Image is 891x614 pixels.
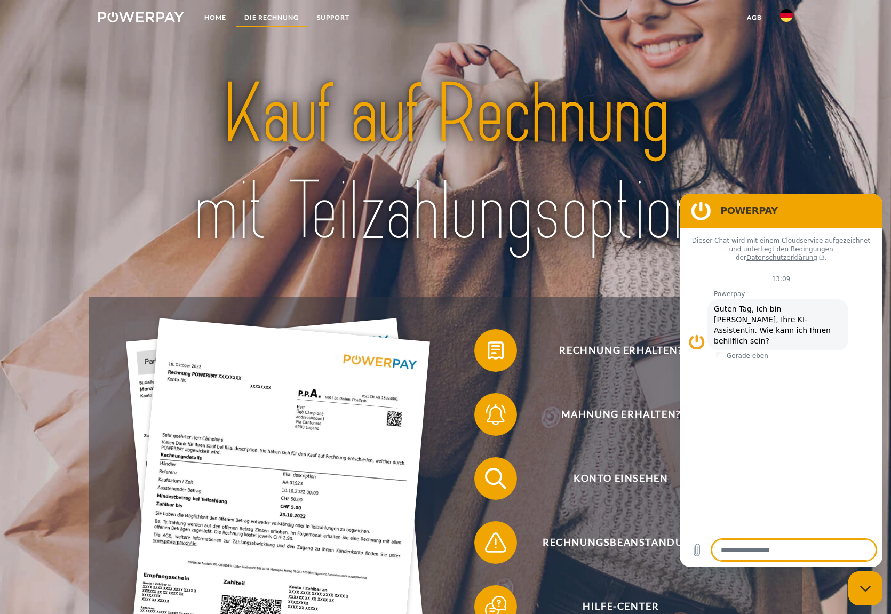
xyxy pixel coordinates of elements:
iframe: Schaltfläche zum Öffnen des Messaging-Fensters; Konversation läuft [848,571,882,605]
img: qb_bill.svg [482,337,509,364]
a: SUPPORT [308,8,359,27]
img: title-powerpay_de.svg [132,61,759,265]
img: qb_warning.svg [482,529,509,556]
span: Rechnung erhalten? [490,329,752,372]
button: Rechnung erhalten? [474,329,752,372]
img: de [780,9,793,22]
a: agb [738,8,771,27]
button: Mahnung erhalten? [474,393,752,436]
img: logo-powerpay-white.svg [98,12,184,22]
a: Home [195,8,235,27]
span: Konto einsehen [490,457,752,500]
button: Konto einsehen [474,457,752,500]
iframe: Messaging-Fenster [680,194,882,567]
img: qb_bell.svg [482,401,509,428]
span: Rechnungsbeanstandung [490,521,752,564]
img: qb_search.svg [482,465,509,492]
button: Rechnungsbeanstandung [474,521,752,564]
a: DIE RECHNUNG [235,8,308,27]
span: Mahnung erhalten? [490,393,752,436]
